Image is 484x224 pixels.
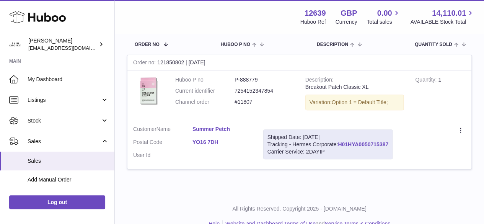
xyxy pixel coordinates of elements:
dt: Channel order [175,98,235,106]
img: internalAdmin-12639@internal.huboo.com [9,39,21,50]
dt: Postal Code [133,139,192,148]
span: Add Manual Order [28,176,109,183]
dd: #11807 [235,98,294,106]
dd: P-888779 [235,76,294,83]
span: Description [317,42,348,47]
div: Huboo Ref [300,18,326,26]
div: Currency [336,18,357,26]
div: [PERSON_NAME] [28,37,97,52]
td: 1 [409,70,471,120]
span: Customer [133,126,156,132]
span: Option 1 = Default Title; [332,99,388,105]
a: 14,110.01 AVAILABLE Stock Total [410,8,475,26]
div: Breakout Patch Classic XL [305,83,404,91]
dt: Name [133,126,192,135]
div: Carrier Service: 2DAYIP [267,148,388,155]
div: 121850802 | [DATE] [127,55,471,70]
img: 126391698402450.jpg [133,76,164,107]
span: My Dashboard [28,76,109,83]
span: Total sales [367,18,401,26]
span: AVAILABLE Stock Total [410,18,475,26]
dd: 7254152347854 [235,87,294,95]
p: All Rights Reserved. Copyright 2025 - [DOMAIN_NAME] [121,205,478,213]
strong: GBP [341,8,357,18]
div: Tracking - Hermes Corporate: [263,129,393,160]
strong: 12639 [305,8,326,18]
span: Huboo P no [221,42,250,47]
a: Summer Petch [192,126,252,133]
span: Stock [28,117,101,124]
a: Log out [9,195,105,209]
a: YO16 7DH [192,139,252,146]
dt: User Id [133,152,192,159]
span: 14,110.01 [432,8,466,18]
strong: Description [305,77,334,85]
span: Sales [28,138,101,145]
a: 0.00 Total sales [367,8,401,26]
strong: Quantity [415,77,438,85]
dt: Current identifier [175,87,235,95]
span: Listings [28,96,101,104]
dt: Huboo P no [175,76,235,83]
div: Variation: [305,95,404,110]
span: Quantity Sold [415,42,452,47]
div: Shipped Date: [DATE] [267,134,388,141]
span: Sales [28,157,109,165]
span: 0.00 [377,8,392,18]
span: [EMAIL_ADDRESS][DOMAIN_NAME] [28,45,112,51]
strong: Order no [133,59,157,67]
span: Order No [135,42,160,47]
a: H01HYA0050715387 [338,141,388,147]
